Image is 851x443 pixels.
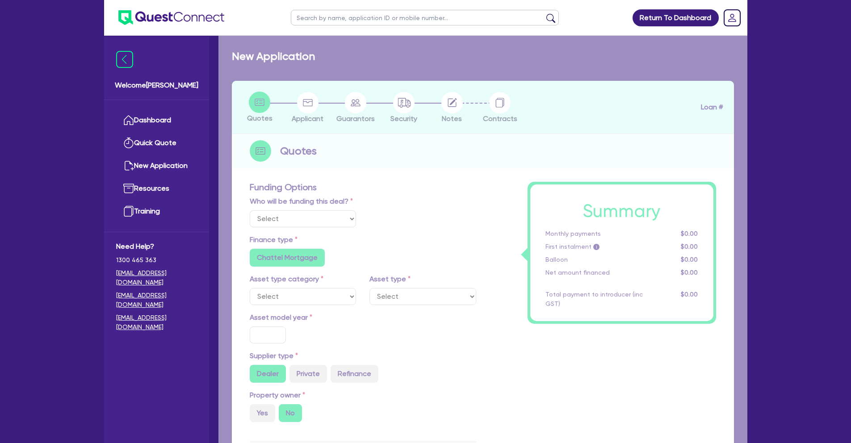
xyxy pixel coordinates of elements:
[116,268,197,287] a: [EMAIL_ADDRESS][DOMAIN_NAME]
[116,51,133,68] img: icon-menu-close
[116,255,197,265] span: 1300 465 363
[721,6,744,29] a: Dropdown toggle
[116,313,197,332] a: [EMAIL_ADDRESS][DOMAIN_NAME]
[116,155,197,177] a: New Application
[291,10,559,25] input: Search by name, application ID or mobile number...
[116,291,197,309] a: [EMAIL_ADDRESS][DOMAIN_NAME]
[116,241,197,252] span: Need Help?
[116,109,197,132] a: Dashboard
[118,10,224,25] img: quest-connect-logo-blue
[123,183,134,194] img: resources
[123,138,134,148] img: quick-quote
[116,132,197,155] a: Quick Quote
[116,200,197,223] a: Training
[115,80,198,91] span: Welcome [PERSON_NAME]
[633,9,719,26] a: Return To Dashboard
[123,160,134,171] img: new-application
[116,177,197,200] a: Resources
[123,206,134,217] img: training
